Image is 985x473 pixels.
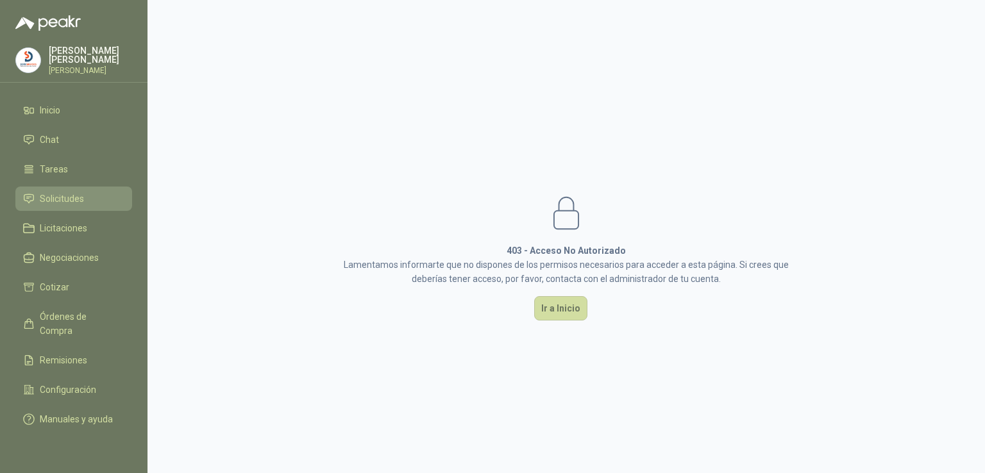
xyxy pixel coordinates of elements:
[40,162,68,176] span: Tareas
[40,221,87,235] span: Licitaciones
[534,296,587,320] button: Ir a Inicio
[16,48,40,72] img: Company Logo
[40,412,113,426] span: Manuales y ayuda
[342,258,790,286] p: Lamentamos informarte que no dispones de los permisos necesarios para acceder a esta página. Si c...
[40,192,84,206] span: Solicitudes
[15,407,132,431] a: Manuales y ayuda
[15,98,132,122] a: Inicio
[15,15,81,31] img: Logo peakr
[15,304,132,343] a: Órdenes de Compra
[40,353,87,367] span: Remisiones
[40,280,69,294] span: Cotizar
[40,103,60,117] span: Inicio
[15,187,132,211] a: Solicitudes
[15,378,132,402] a: Configuración
[15,216,132,240] a: Licitaciones
[342,244,790,258] h1: 403 - Acceso No Autorizado
[40,133,59,147] span: Chat
[15,275,132,299] a: Cotizar
[15,348,132,372] a: Remisiones
[40,383,96,397] span: Configuración
[49,46,132,64] p: [PERSON_NAME] [PERSON_NAME]
[15,157,132,181] a: Tareas
[15,245,132,270] a: Negociaciones
[40,310,120,338] span: Órdenes de Compra
[15,128,132,152] a: Chat
[40,251,99,265] span: Negociaciones
[49,67,132,74] p: [PERSON_NAME]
